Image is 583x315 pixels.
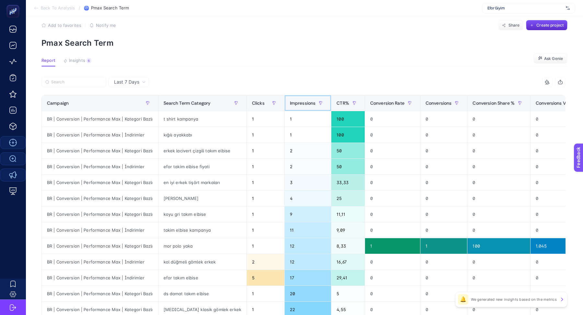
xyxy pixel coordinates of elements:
[365,127,420,143] div: 0
[158,143,246,158] div: erkek lacivert çizgili takım elbise
[467,159,530,174] div: 0
[51,80,102,85] input: Search
[41,23,81,28] button: Add to favorites
[467,270,530,286] div: 0
[91,6,129,11] span: Pmax Search Term
[290,100,316,106] span: Impressions
[89,23,116,28] button: Notify me
[4,2,25,7] span: Feedback
[247,254,284,270] div: 2
[79,5,80,10] span: /
[331,111,365,127] div: 100
[158,286,246,301] div: ds damat takım elbise
[42,143,158,158] div: BR | Conversion | Performance Max | Kategori Bazlı
[331,286,365,301] div: 5
[247,175,284,190] div: 1
[47,100,69,106] span: Campaign
[285,270,331,286] div: 17
[467,254,530,270] div: 0
[42,191,158,206] div: BR | Conversion | Performance Max | Kategori Bazlı
[420,143,467,158] div: 0
[285,143,331,158] div: 2
[420,286,467,301] div: 0
[420,127,467,143] div: 0
[42,127,158,143] div: BR | Conversion | Performance Max | İndirimler
[247,143,284,158] div: 1
[42,222,158,238] div: BR | Conversion | Performance Max | İndirimler
[96,23,116,28] span: Notify me
[158,270,246,286] div: efor takım elbise
[426,100,452,106] span: Conversions
[365,206,420,222] div: 0
[467,143,530,158] div: 0
[42,159,158,174] div: BR | Conversion | Performance Max | İndirimler
[467,286,530,301] div: 0
[41,38,567,48] p: Pmax Search Term
[370,100,405,106] span: Conversion Rate
[48,23,81,28] span: Add to favorites
[158,206,246,222] div: koyu gri takım elbise
[285,175,331,190] div: 3
[158,111,246,127] div: t shirt kampanya
[420,159,467,174] div: 0
[285,127,331,143] div: 1
[247,206,284,222] div: 1
[365,159,420,174] div: 0
[365,111,420,127] div: 0
[420,191,467,206] div: 0
[420,111,467,127] div: 0
[247,111,284,127] div: 1
[365,254,420,270] div: 0
[365,222,420,238] div: 0
[331,270,365,286] div: 29,41
[42,270,158,286] div: BR | Conversion | Performance Max | İndirimler
[467,222,530,238] div: 0
[473,100,515,106] span: Conversion Share %
[247,127,284,143] div: 1
[544,56,563,61] span: Ask Genie
[114,79,139,85] span: Last 7 Days
[285,286,331,301] div: 20
[467,127,530,143] div: 0
[365,175,420,190] div: 0
[420,175,467,190] div: 0
[247,270,284,286] div: 5
[526,20,567,30] button: Create project
[566,5,570,11] img: svg%3e
[331,127,365,143] div: 100
[285,191,331,206] div: 4
[247,191,284,206] div: 1
[467,238,530,254] div: 100
[331,159,365,174] div: 50
[331,238,365,254] div: 8,33
[365,286,420,301] div: 0
[42,254,158,270] div: BR | Conversion | Performance Max | İndirimler
[509,23,520,28] span: Share
[331,175,365,190] div: 33,33
[458,294,468,305] div: 🔔
[331,143,365,158] div: 50
[467,111,530,127] div: 0
[365,238,420,254] div: 1
[467,206,530,222] div: 0
[467,175,530,190] div: 0
[331,222,365,238] div: 9,09
[331,254,365,270] div: 16,67
[331,206,365,222] div: 11,11
[365,143,420,158] div: 0
[247,159,284,174] div: 1
[41,58,55,63] span: Report
[536,23,564,28] span: Create project
[467,191,530,206] div: 0
[158,191,246,206] div: [PERSON_NAME]
[420,254,467,270] div: 0
[285,254,331,270] div: 12
[247,222,284,238] div: 1
[285,238,331,254] div: 12
[420,238,467,254] div: 1
[247,238,284,254] div: 1
[158,254,246,270] div: kol düğmeli gömlek erkek
[69,58,85,63] span: Insights
[41,6,75,11] span: Back To Analysis
[252,100,265,106] span: Clicks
